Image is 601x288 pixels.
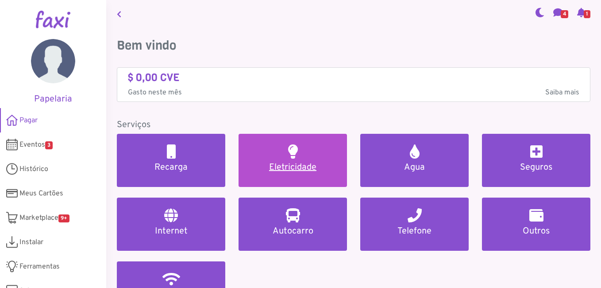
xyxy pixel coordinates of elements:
[360,198,469,251] a: Telefone
[584,10,590,18] span: 1
[493,162,580,173] h5: Seguros
[117,134,225,187] a: Recarga
[371,162,458,173] h5: Agua
[19,261,60,272] span: Ferramentas
[371,226,458,237] h5: Telefone
[19,140,53,150] span: Eventos
[249,162,336,173] h5: Eletricidade
[117,120,590,130] h5: Serviços
[482,198,590,251] a: Outros
[482,134,590,187] a: Seguros
[13,39,93,105] a: Papelaria
[493,226,580,237] h5: Outros
[239,134,347,187] a: Eletricidade
[128,71,579,98] a: $ 0,00 CVE Gasto neste mêsSaiba mais
[360,134,469,187] a: Agua
[19,213,69,223] span: Marketplace
[128,87,579,98] p: Gasto neste mês
[561,10,569,18] span: 4
[19,237,43,248] span: Instalar
[127,162,215,173] h5: Recarga
[45,141,53,149] span: 3
[545,87,579,98] span: Saiba mais
[128,71,579,84] h4: $ 0,00 CVE
[249,226,336,237] h5: Autocarro
[19,164,48,175] span: Histórico
[19,115,38,126] span: Pagar
[13,94,93,105] h5: Papelaria
[127,226,215,237] h5: Internet
[19,188,63,199] span: Meus Cartões
[239,198,347,251] a: Autocarro
[58,214,69,222] span: 9+
[117,198,225,251] a: Internet
[117,38,590,53] h3: Bem vindo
